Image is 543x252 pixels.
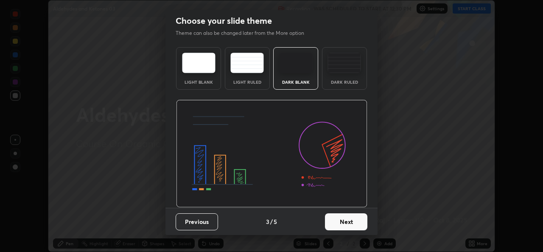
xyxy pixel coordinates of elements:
h2: Choose your slide theme [176,15,272,26]
div: Dark Blank [279,80,313,84]
p: Theme can also be changed later from the More option [176,29,313,37]
h4: 3 [266,217,269,226]
div: Light Ruled [230,80,264,84]
h4: / [270,217,273,226]
button: Previous [176,213,218,230]
h4: 5 [274,217,277,226]
div: Dark Ruled [327,80,361,84]
img: lightRuledTheme.5fabf969.svg [230,53,264,73]
button: Next [325,213,367,230]
div: Light Blank [182,80,216,84]
img: darkThemeBanner.d06ce4a2.svg [176,100,367,208]
img: darkTheme.f0cc69e5.svg [279,53,313,73]
img: darkRuledTheme.de295e13.svg [327,53,361,73]
img: lightTheme.e5ed3b09.svg [182,53,216,73]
